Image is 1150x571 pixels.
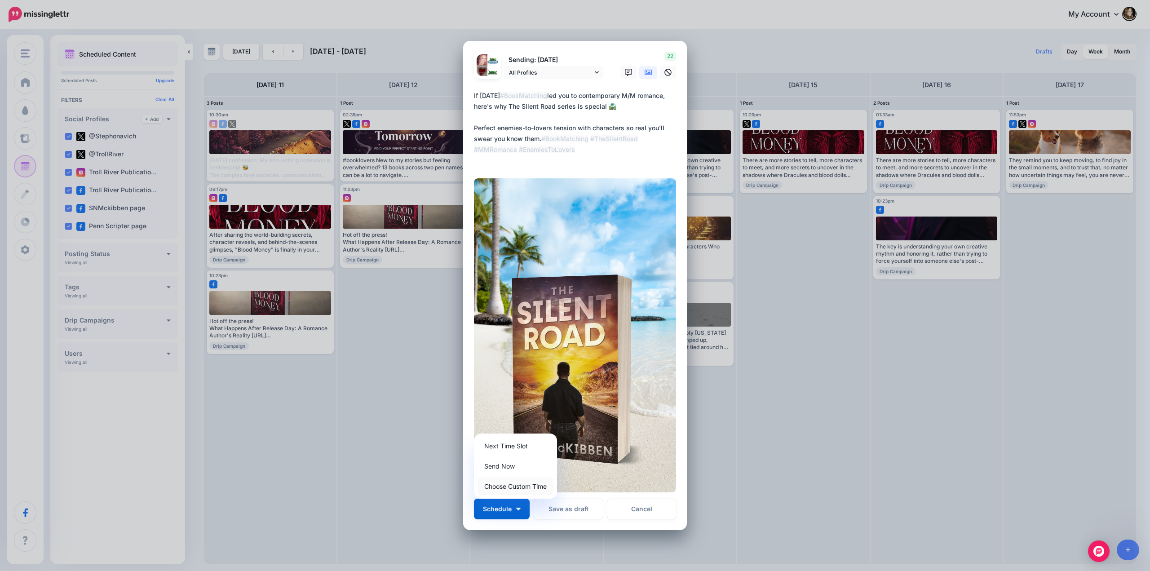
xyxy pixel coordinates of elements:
p: Set a time from the left if you'd like to send this post at a specific time. [546,541,677,562]
a: Increment Hour [474,544,502,565]
img: MQSQsEJ6-30810.jpeg [487,69,498,76]
a: Next Time Slot [478,437,553,455]
button: Save as draft [534,499,603,519]
span: Schedule [483,506,512,512]
span: All Profiles [509,68,593,77]
img: XYW3BRU5TMNBA4TWW86OKH0EQQQDLCXU.png [474,178,676,492]
img: 15741097_1379536512076986_2282019521477070531_n-bsa45826.png [487,54,498,65]
div: If [DATE] led you to contemporary M/M romance, here's why The Silent Road series is special 🛣️ Pe... [474,90,681,155]
a: Choose Custom Time [478,478,553,495]
button: Schedule [474,499,530,519]
img: 293549987_461511562644616_8711008052447637941_n-bsa125342.jpg [477,65,487,76]
div: Schedule [474,434,557,499]
div: Open Intercom Messenger [1088,540,1110,562]
p: Sending: [DATE] [504,55,603,65]
a: Cancel [607,499,676,519]
a: Increment Minute [506,544,534,565]
img: arrow-down-white.png [516,508,521,510]
a: Send Now [478,457,553,475]
span: 22 [664,52,676,61]
a: All Profiles [504,66,603,79]
img: HRzsaPVm-3629.jpeg [477,54,487,65]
